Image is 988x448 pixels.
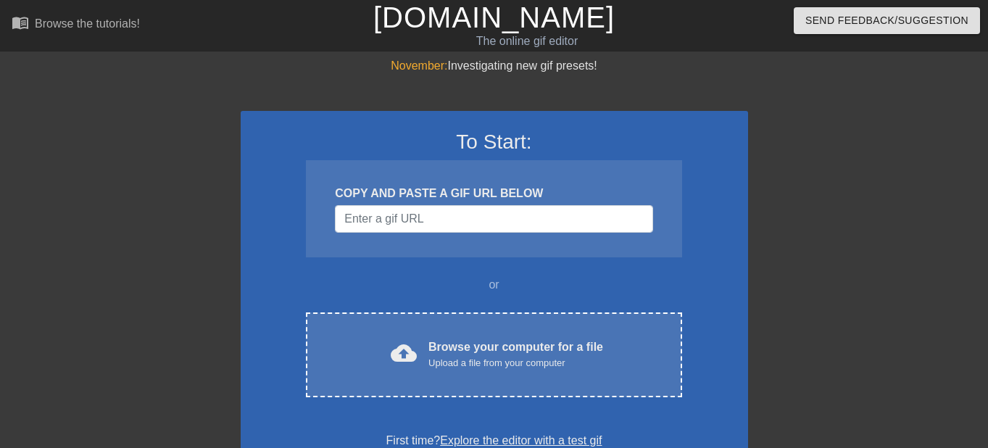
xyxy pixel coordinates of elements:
[12,14,140,36] a: Browse the tutorials!
[391,59,447,72] span: November:
[335,185,652,202] div: COPY AND PASTE A GIF URL BELOW
[440,434,602,447] a: Explore the editor with a test gif
[335,205,652,233] input: Username
[373,1,615,33] a: [DOMAIN_NAME]
[428,339,603,370] div: Browse your computer for a file
[35,17,140,30] div: Browse the tutorials!
[278,276,710,294] div: or
[12,14,29,31] span: menu_book
[260,130,729,154] h3: To Start:
[336,33,717,50] div: The online gif editor
[805,12,968,30] span: Send Feedback/Suggestion
[794,7,980,34] button: Send Feedback/Suggestion
[241,57,748,75] div: Investigating new gif presets!
[391,340,417,366] span: cloud_upload
[428,356,603,370] div: Upload a file from your computer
